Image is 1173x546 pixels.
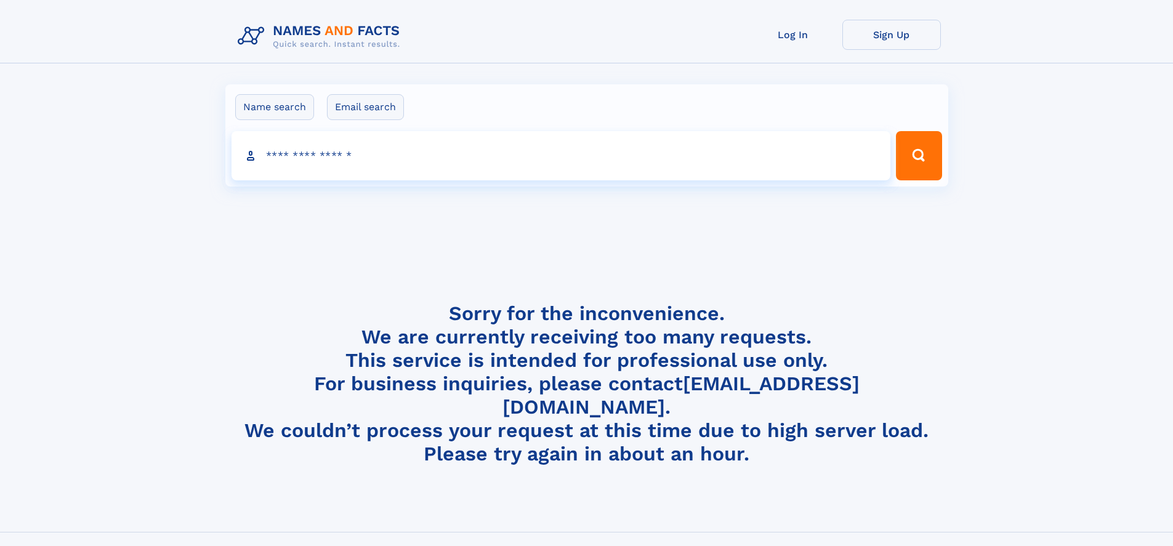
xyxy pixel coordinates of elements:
[232,131,891,180] input: search input
[896,131,941,180] button: Search Button
[744,20,842,50] a: Log In
[502,372,860,419] a: [EMAIL_ADDRESS][DOMAIN_NAME]
[233,20,410,53] img: Logo Names and Facts
[842,20,941,50] a: Sign Up
[235,94,314,120] label: Name search
[233,302,941,466] h4: Sorry for the inconvenience. We are currently receiving too many requests. This service is intend...
[327,94,404,120] label: Email search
